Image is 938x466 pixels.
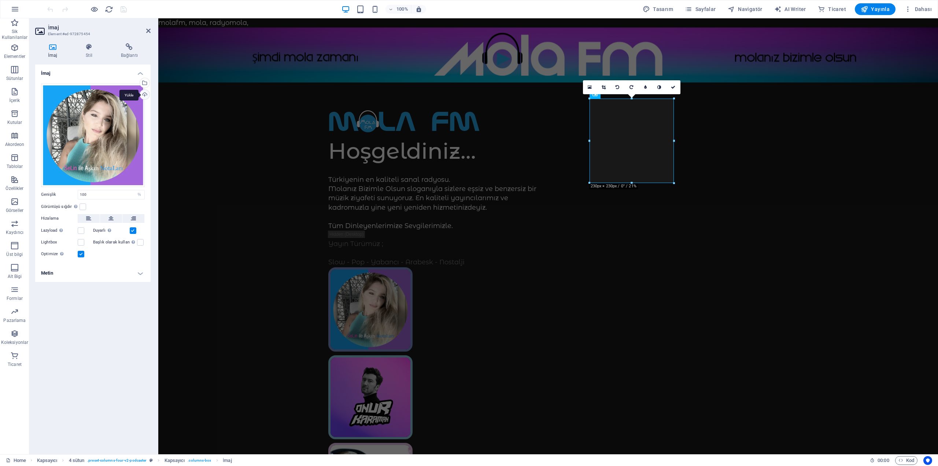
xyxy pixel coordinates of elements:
[41,226,78,235] label: Lazyload
[108,43,151,59] h4: Bağlantı
[41,250,78,258] label: Optimize
[149,458,153,462] i: Bu element, özelleştirilebilir bir ön ayar
[41,202,80,211] label: Görüntüyü sığdır
[41,238,78,247] label: Lightbox
[48,24,151,31] h2: İmaj
[855,3,895,15] button: Yayınla
[728,5,762,13] span: Navigatör
[6,208,23,213] p: Görseller
[41,84,145,187] div: Selin-AknNotaLar2-JYr6xQ8a6GIRnZvfs_mffg.png
[8,274,22,279] p: Alt Bigi
[7,164,23,169] p: Tablolar
[682,3,719,15] button: Sayfalar
[640,3,676,15] div: Tasarım (Ctrl+Alt+Y)
[639,80,653,94] a: Bulanıklaştırma
[725,3,765,15] button: Navigatör
[583,80,597,94] a: Dosya yöneticisinden, stok fotoğraflardan dosyalar seçin veya dosya(lar) yükleyin
[6,76,23,81] p: Sütunlar
[7,296,23,301] p: Formlar
[5,142,25,147] p: Akordeon
[4,54,25,59] p: Elementler
[396,5,408,14] h6: 100%
[93,226,130,235] label: Duyarlı
[41,214,78,223] label: Hizalama
[165,456,185,465] span: Seçmek için tıkla. Düzenlemek için çift tıkla
[104,5,113,14] button: reload
[883,458,884,463] span: :
[140,89,150,100] a: Yükle
[87,456,147,465] span: . preset-columns-four-v2-podcaster
[611,80,625,94] a: 90° sola döndür
[878,456,889,465] span: 00 00
[9,98,20,103] p: İçerik
[861,5,890,13] span: Yayınla
[685,5,716,13] span: Sayfalar
[223,456,232,465] span: Seçmek için tıkla. Düzenlemek için çift tıkla
[48,31,136,37] h3: Element #ed-972875454
[6,252,23,257] p: Üst bilgi
[774,5,806,13] span: AI Writer
[6,230,23,235] p: Kaydırıcı
[904,5,932,13] span: Dahası
[416,6,422,12] i: Yeniden boyutlandırmada yakınlaştırma düzeyini seçilen cihaza uyacak şekilde otomatik olarak ayarla.
[3,318,26,323] p: Pazarlama
[7,120,22,125] p: Kutular
[90,5,99,14] button: Ön izleme modundan çıkıp düzenlemeye devam etmek için buraya tıklayın
[815,3,849,15] button: Ticaret
[771,3,809,15] button: AI Writer
[818,5,846,13] span: Ticaret
[901,3,935,15] button: Dahası
[923,456,932,465] button: Usercentrics
[37,456,232,465] nav: breadcrumb
[5,186,23,191] p: Özellikler
[625,80,639,94] a: 90° sağa döndür
[653,80,666,94] a: Gri tonlama
[895,456,917,465] button: Kod
[69,456,85,465] span: Seçmek için tıkla. Düzenlemek için çift tıkla
[597,80,611,94] a: Kırpma modu
[35,264,151,282] h4: Metin
[188,456,211,465] span: . columns-box
[385,5,411,14] button: 100%
[37,456,58,465] span: Seçmek için tıkla. Düzenlemek için çift tıkla
[35,43,73,59] h4: İmaj
[640,3,676,15] button: Tasarım
[35,65,151,78] h4: İmaj
[105,5,113,14] i: Sayfayı yeniden yükleyin
[93,238,137,247] label: Başlık olarak kullan
[6,456,26,465] a: Seçimi iptal etmek için tıkla. Sayfaları açmak için çift tıkla
[8,362,22,367] p: Ticaret
[666,80,680,94] a: Onayla ( Ctrl ⏎ )
[41,192,78,197] label: Genişlik
[1,340,28,345] p: Koleksiyonlar
[643,5,673,13] span: Tasarım
[870,456,889,465] h6: Oturum süresi
[73,43,108,59] h4: Stil
[898,456,914,465] span: Kod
